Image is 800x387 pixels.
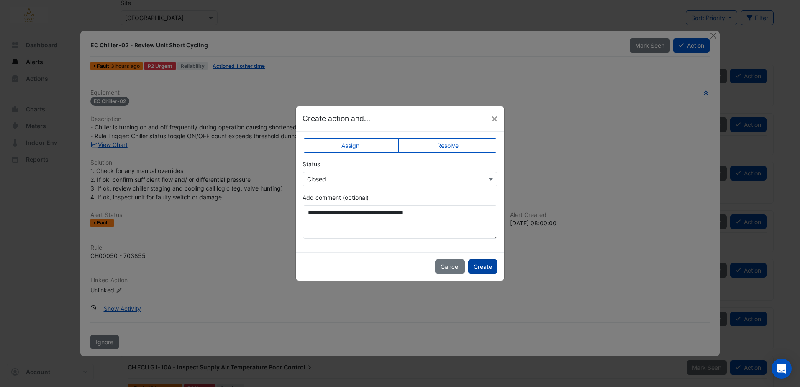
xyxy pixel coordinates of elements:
label: Resolve [398,138,498,153]
label: Status [303,160,320,168]
label: Assign [303,138,399,153]
button: Cancel [435,259,465,274]
h5: Create action and... [303,113,370,124]
div: Open Intercom Messenger [772,359,792,379]
label: Add comment (optional) [303,193,369,202]
button: Create [468,259,497,274]
button: Close [488,113,501,125]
